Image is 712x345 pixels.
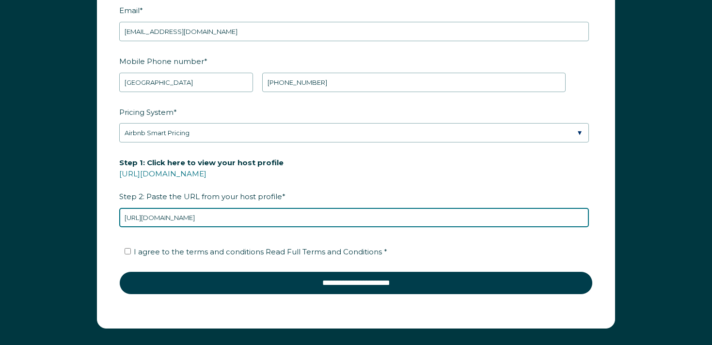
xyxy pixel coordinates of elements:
input: airbnb.com/users/show/12345 [119,208,589,227]
span: Read Full Terms and Conditions [266,247,382,256]
a: [URL][DOMAIN_NAME] [119,169,206,178]
span: Pricing System [119,105,174,120]
span: Mobile Phone number [119,54,204,69]
input: I agree to the terms and conditions Read Full Terms and Conditions * [125,248,131,254]
span: Step 2: Paste the URL from your host profile [119,155,284,204]
a: Read Full Terms and Conditions [264,247,384,256]
span: Step 1: Click here to view your host profile [119,155,284,170]
span: I agree to the terms and conditions [134,247,387,256]
span: Email [119,3,140,18]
